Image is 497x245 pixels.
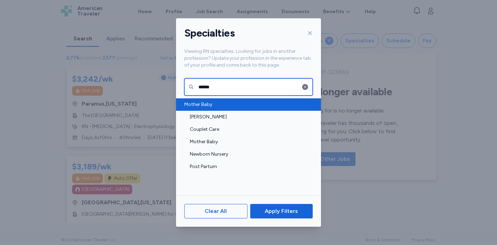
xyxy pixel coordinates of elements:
[184,27,235,40] h1: Specialties
[190,138,309,145] span: Mother Baby
[184,204,247,218] button: Clear All
[250,204,313,218] button: Apply Filters
[184,101,309,108] span: Mother Baby
[190,126,309,133] span: Couplet Care
[205,207,227,215] span: Clear All
[176,48,321,77] div: Viewing RN specialties. Looking for jobs in another profession? Update your profession in the exp...
[190,163,309,170] span: Post Partum
[190,151,309,158] span: Newborn Nursery
[190,114,309,120] span: [PERSON_NAME]
[265,207,298,215] span: Apply Filters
